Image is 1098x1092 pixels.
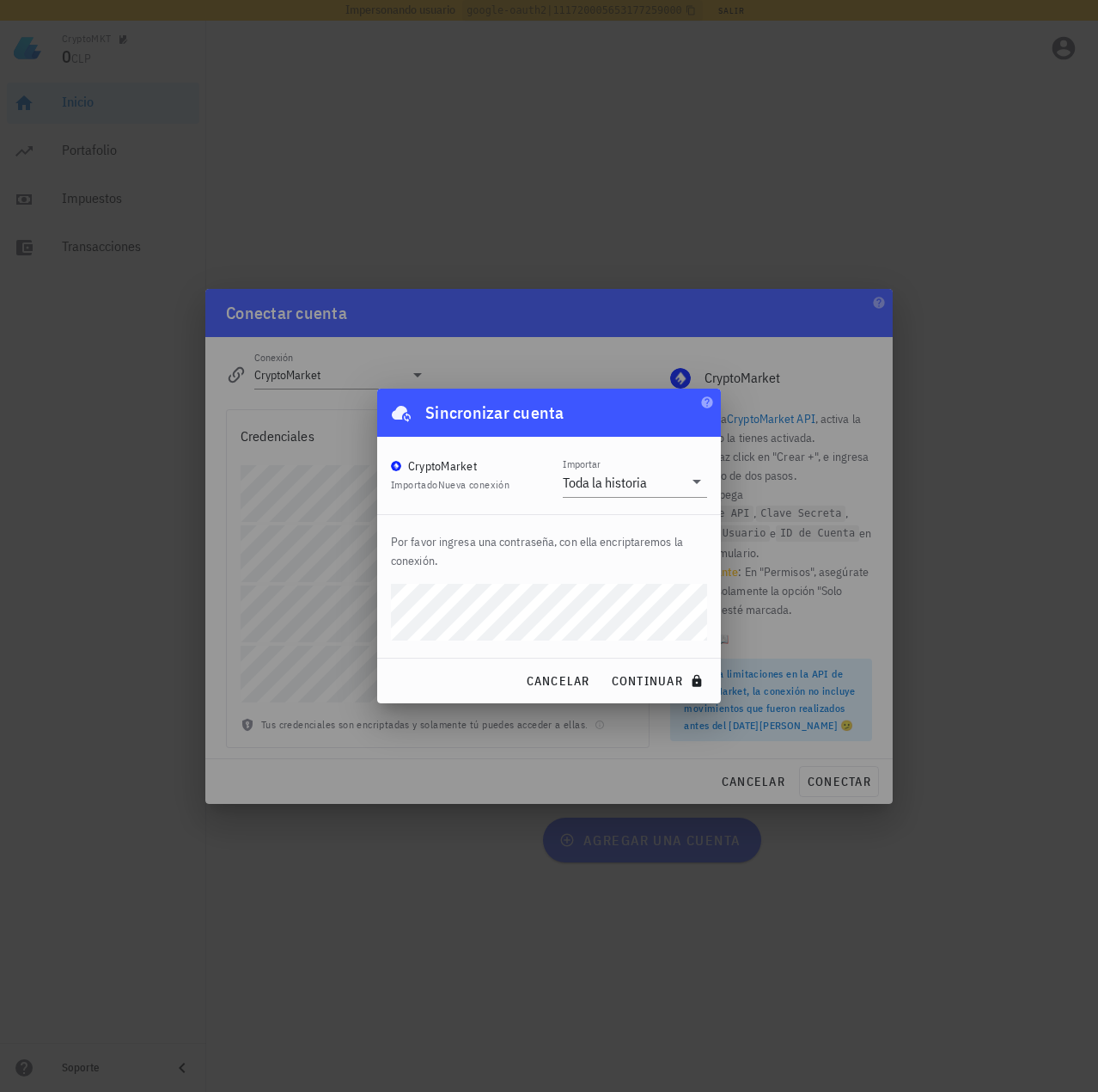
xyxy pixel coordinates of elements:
[438,478,510,491] span: Nueva conexión
[563,457,601,470] label: Importar
[391,461,401,471] img: CryptoMKT
[391,478,509,491] span: Importado
[518,666,596,696] button: cancelar
[391,532,707,570] p: Por favor ingresa una contraseña, con ella encriptaremos la conexión.
[604,666,714,696] button: continuar
[563,468,707,497] div: ImportarToda la historia
[563,474,647,491] div: Toda la historia
[525,673,589,689] span: cancelar
[408,457,477,475] div: CryptoMarket
[611,673,707,689] span: continuar
[425,399,564,426] div: Sincronizar cuenta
